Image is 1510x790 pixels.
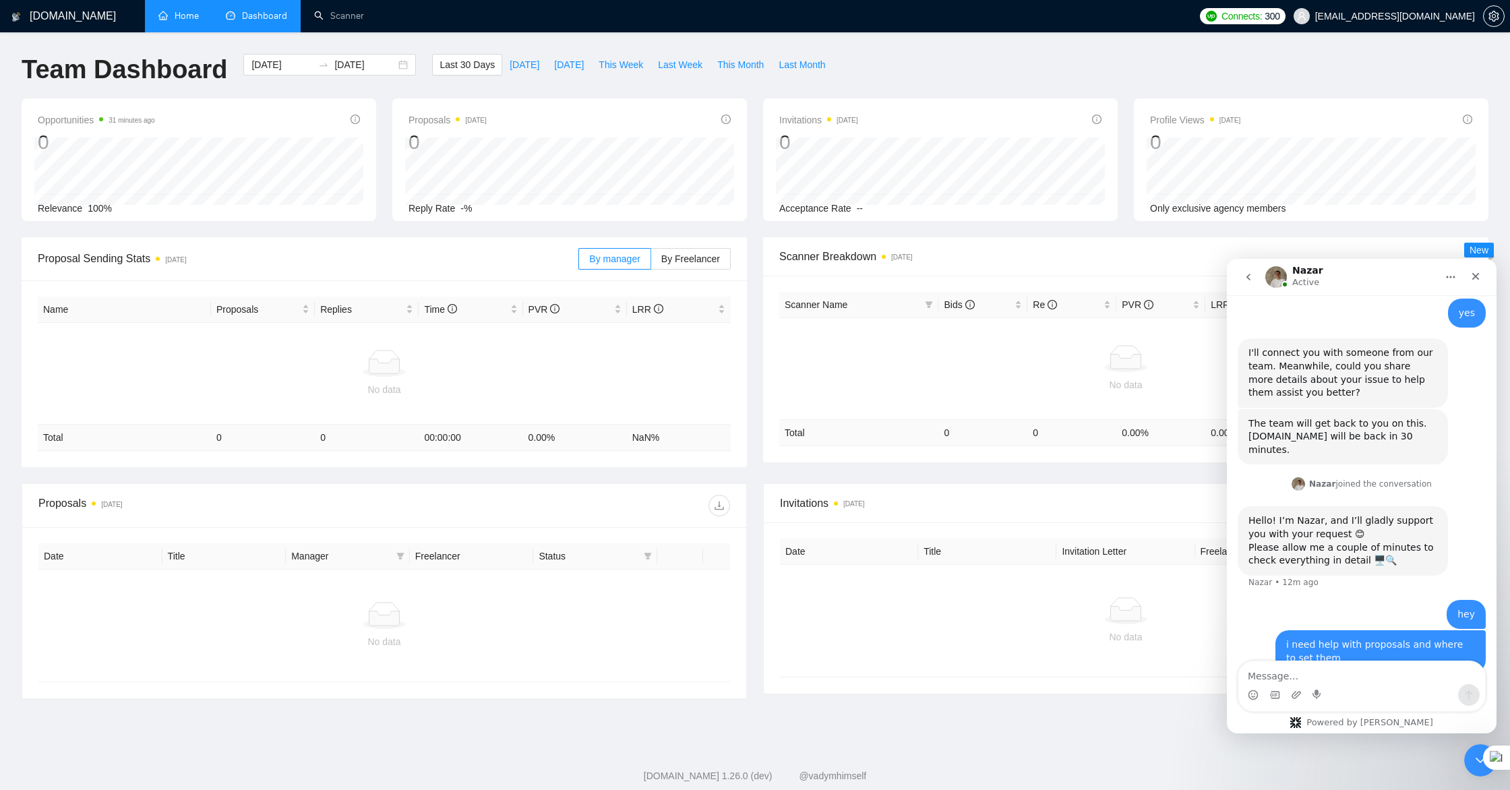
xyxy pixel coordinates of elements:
span: This Week [599,57,643,72]
button: This Week [591,54,651,75]
span: 100% [88,203,112,214]
th: Date [780,539,918,565]
div: No data [785,377,1467,392]
div: 0 [409,129,487,155]
th: Name [38,297,211,323]
span: Proposals [216,302,299,317]
iframe: Intercom live chat [1227,259,1497,733]
td: 0 [1027,419,1116,446]
span: Dashboard [242,10,287,22]
span: By manager [589,253,640,264]
span: Replies [320,302,403,317]
td: 0 [315,425,419,451]
span: filter [394,546,407,566]
span: Bids [944,299,974,310]
span: New [1470,245,1488,255]
td: 0 [938,419,1027,446]
button: [DATE] [547,54,591,75]
th: Replies [315,297,419,323]
td: NaN % [627,425,731,451]
span: setting [1484,11,1504,22]
span: info-circle [448,304,457,313]
span: Time [424,304,456,315]
span: Scanner Name [785,299,847,310]
time: [DATE] [165,256,186,264]
h1: Team Dashboard [22,54,227,86]
span: Scanner Breakdown [779,248,1472,265]
span: PVR [1122,299,1153,310]
span: PVR [528,304,560,315]
button: Last Week [651,54,710,75]
th: Proposals [211,297,315,323]
span: info-circle [1144,300,1153,309]
span: Profile Views [1150,112,1240,128]
time: [DATE] [891,253,912,261]
td: 0.00 % [1205,419,1294,446]
span: Proposal Sending Stats [38,250,578,267]
div: 0 [38,129,155,155]
div: 0 [1150,129,1240,155]
span: info-circle [1463,115,1472,124]
button: download [708,495,730,516]
span: dashboard [226,11,235,20]
span: [DATE] [554,57,584,72]
span: Last Month [779,57,825,72]
time: 31 minutes ago [109,117,154,124]
span: filter [644,552,652,560]
span: Only exclusive agency members [1150,203,1286,214]
button: [DATE] [502,54,547,75]
span: -- [857,203,863,214]
span: filter [641,546,655,566]
span: info-circle [654,304,663,313]
span: Relevance [38,203,82,214]
td: 0.00 % [523,425,627,451]
th: Freelancer [1195,539,1333,565]
time: [DATE] [465,117,486,124]
a: setting [1483,11,1505,22]
span: [DATE] [510,57,539,72]
span: Opportunities [38,112,155,128]
span: LRR [1211,299,1242,310]
span: info-circle [721,115,731,124]
span: filter [396,552,404,560]
span: info-circle [965,300,975,309]
span: filter [925,301,933,309]
span: Last Week [658,57,702,72]
span: Connects: [1221,9,1262,24]
td: 0 [211,425,315,451]
a: searchScanner [314,10,364,22]
span: -% [460,203,472,214]
button: Last Month [771,54,833,75]
time: [DATE] [1219,117,1240,124]
div: No data [49,634,719,649]
button: setting [1483,5,1505,27]
div: 0 [779,129,858,155]
button: This Month [710,54,771,75]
